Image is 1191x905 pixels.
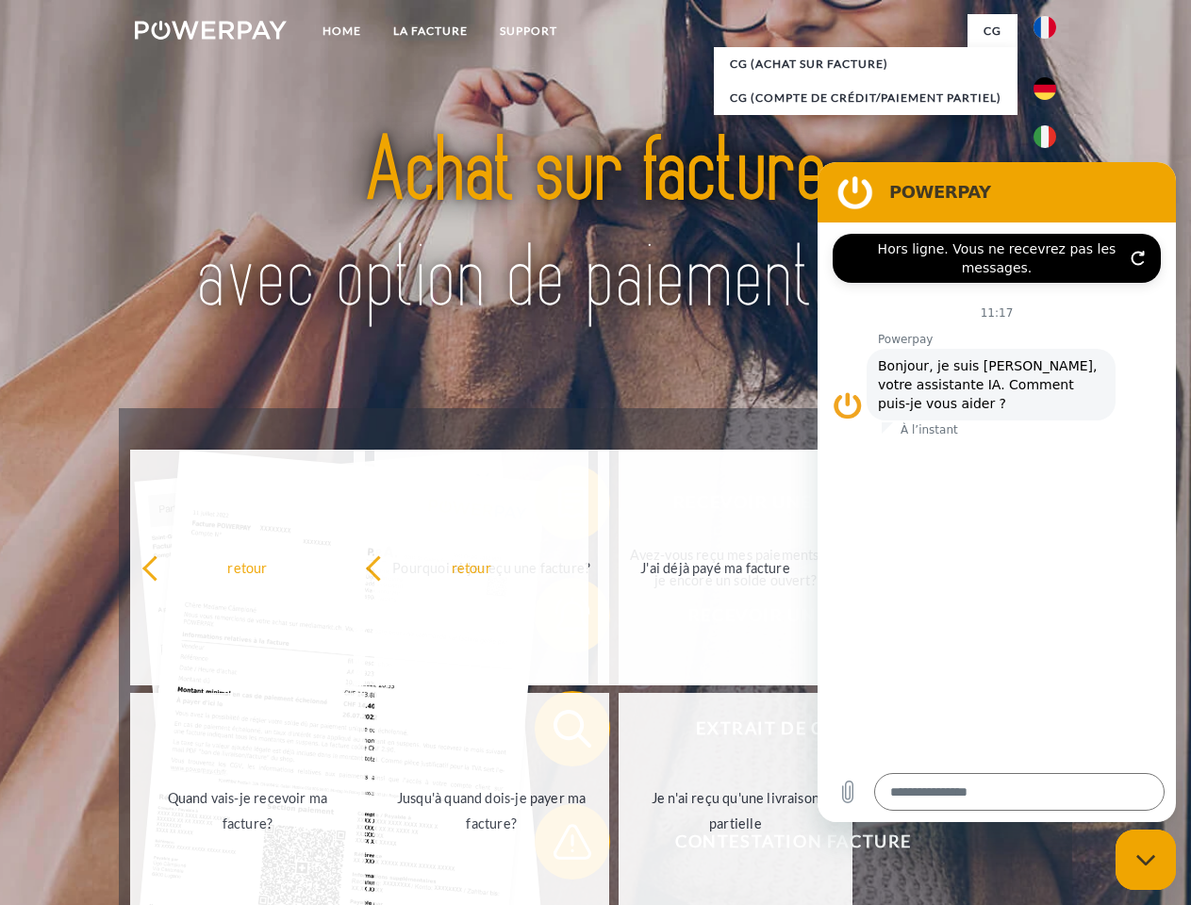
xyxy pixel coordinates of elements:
[630,785,842,836] div: Je n'ai reçu qu'une livraison partielle
[609,554,821,580] div: J'ai déjà payé ma facture
[714,81,1017,115] a: CG (Compte de crédit/paiement partiel)
[180,90,1011,361] img: title-powerpay_fr.svg
[386,785,598,836] div: Jusqu'à quand dois-je payer ma facture?
[1116,830,1176,890] iframe: Bouton de lancement de la fenêtre de messagerie, conversation en cours
[714,47,1017,81] a: CG (achat sur facture)
[968,14,1017,48] a: CG
[141,785,354,836] div: Quand vais-je recevoir ma facture?
[1034,125,1056,148] img: it
[484,14,573,48] a: Support
[135,21,287,40] img: logo-powerpay-white.svg
[306,14,377,48] a: Home
[141,554,354,580] div: retour
[818,162,1176,822] iframe: Fenêtre de messagerie
[377,14,484,48] a: LA FACTURE
[1034,77,1056,100] img: de
[365,554,577,580] div: retour
[1034,16,1056,39] img: fr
